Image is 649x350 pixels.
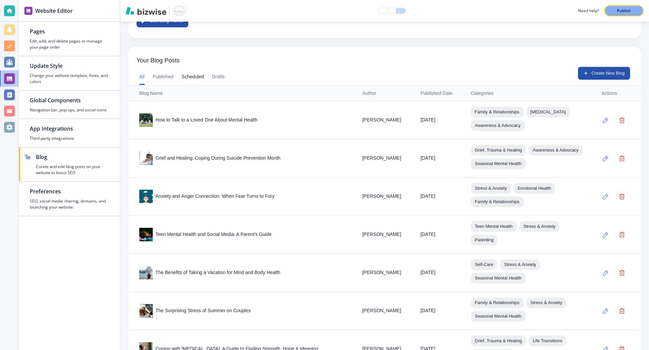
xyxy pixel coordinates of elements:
h4: SEO, social media sharing, domains, and launching your website. [30,198,109,210]
span: [MEDICAL_DATA] [526,109,570,115]
button: PreferencesSEO, social media sharing, domains, and launching your website. [19,182,120,216]
span: Teen Mental Health [471,223,517,230]
button: Create New Blog [578,67,630,80]
div: How to Talk to a Loved One About Mental Health [139,113,352,127]
button: BlogCreate and edit blog posts on your website to boost SEO [19,147,120,181]
span: Seasonal Mental Health [471,160,526,167]
h4: Navigation bar, pop-ups, and social icons [30,107,109,113]
div: Teen Mental Health and Social Media: A Parent's Guide [139,228,352,241]
button: Published [153,69,174,85]
button: Drafts [212,69,224,85]
span: Stress & Anxiety [471,185,511,192]
div: The Benefits of Taking a Vacation for Mind and Body Health [139,266,352,279]
th: Categories [465,85,594,101]
div: Blog Name [139,91,352,96]
button: App IntegrationsThird party integrations [19,119,120,147]
td: [DATE] [415,292,465,330]
h4: Edit, add, and delete pages or manage your page order [30,38,109,50]
h4: Change your website template, fonts, and colors [30,73,109,85]
h2: Update Style [30,62,109,70]
img: 200b91bfac6d69298e65e4d5ab36f304.webp [139,152,153,165]
span: Awareness & Advocacy [529,147,583,154]
p: Publish [617,8,631,14]
span: Family & Relationships [471,198,524,205]
span: Self-Care [471,261,498,268]
img: e0416ff5a78c77facab0ad6a8901bfbe.webp [139,266,153,279]
span: Stress & Anxiety [520,223,560,230]
td: [DATE] [415,101,465,139]
button: Global ComponentsNavigation bar, pop-ups, and social icons [19,91,120,118]
span: Family & Relationships [471,109,524,115]
button: Publish [604,5,644,16]
h4: Third party integrations [30,135,109,141]
button: All [139,69,145,85]
h2: App Integrations [30,125,109,133]
td: [PERSON_NAME] [357,292,415,330]
span: Emotional Health [513,185,555,192]
div: Anxiety and Anger Connection: When Fear Turns to Fury [139,190,352,203]
span: Stress & Anxiety [526,299,567,306]
td: [PERSON_NAME] [357,101,415,139]
button: PagesEdit, add, and delete pages or manage your page order [19,22,120,56]
button: Update StyleChange your website template, fonts, and colors [19,56,120,90]
td: [PERSON_NAME] [357,254,415,292]
h2: Blog [36,153,109,161]
div: Actions [602,91,636,96]
img: Bizwise Logo [126,7,166,15]
h2: Global Components [30,96,109,104]
td: [PERSON_NAME] [357,139,415,178]
h3: Need help? [578,8,599,14]
span: Awareness & Advocacy [471,122,525,129]
span: Stress & Anxiety [500,261,540,268]
h2: Pages [30,27,109,35]
span: Family & Relationships [471,299,524,306]
td: [DATE] [415,139,465,178]
h2: Preferences [30,187,109,195]
span: Grief, Trauma & Healing [471,338,526,344]
th: Published Date [415,85,465,101]
img: 705499dc3d535f58a07061118af6e6f2.webp [139,113,153,127]
img: editor icon [24,7,32,15]
h4: Create and edit blog posts on your website to boost SEO [36,164,109,176]
img: Your Logo [172,5,187,16]
td: [DATE] [415,216,465,254]
span: Life Transitions [529,338,566,344]
td: [PERSON_NAME] [357,216,415,254]
span: Your Blog Posts [137,57,633,64]
div: Grief and Healing: Coping During Suicide Prevention Month [139,152,352,165]
img: a11efc797100e8a443e8a87b051fa1f6.webp [139,228,153,241]
span: Seasonal Mental Health [471,313,526,320]
img: ea111f584f3d5a166bba995e91a464a3.webp [139,190,153,203]
td: [DATE] [415,178,465,216]
td: [DATE] [415,254,465,292]
td: [PERSON_NAME] [357,178,415,216]
span: Grief, Trauma & Healing [471,147,526,154]
span: Parenting [471,237,498,243]
span: Seasonal Mental Health [471,275,526,281]
button: Scheduled [182,69,204,85]
h2: Website Editor [35,7,73,15]
img: 3d57516494252bd68d08229ad4142563.webp [139,304,153,318]
div: The Surprising Stress of Summer on Couples [139,304,352,318]
th: Author [357,85,415,101]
